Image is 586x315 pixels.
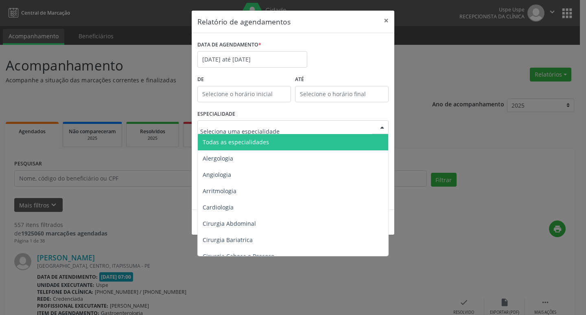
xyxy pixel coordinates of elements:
button: Close [378,11,394,31]
label: De [197,73,291,86]
span: Cardiologia [203,203,234,211]
span: Cirurgia Bariatrica [203,236,253,244]
label: ATÉ [295,73,389,86]
span: Todas as especialidades [203,138,269,146]
label: DATA DE AGENDAMENTO [197,39,261,51]
input: Selecione o horário final [295,86,389,102]
span: Angiologia [203,171,231,178]
span: Cirurgia Abdominal [203,220,256,227]
input: Seleciona uma especialidade [200,123,372,139]
input: Selecione uma data ou intervalo [197,51,307,68]
h5: Relatório de agendamentos [197,16,291,27]
span: Alergologia [203,154,233,162]
span: Cirurgia Cabeça e Pescoço [203,252,274,260]
input: Selecione o horário inicial [197,86,291,102]
label: ESPECIALIDADE [197,108,235,121]
span: Arritmologia [203,187,236,195]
